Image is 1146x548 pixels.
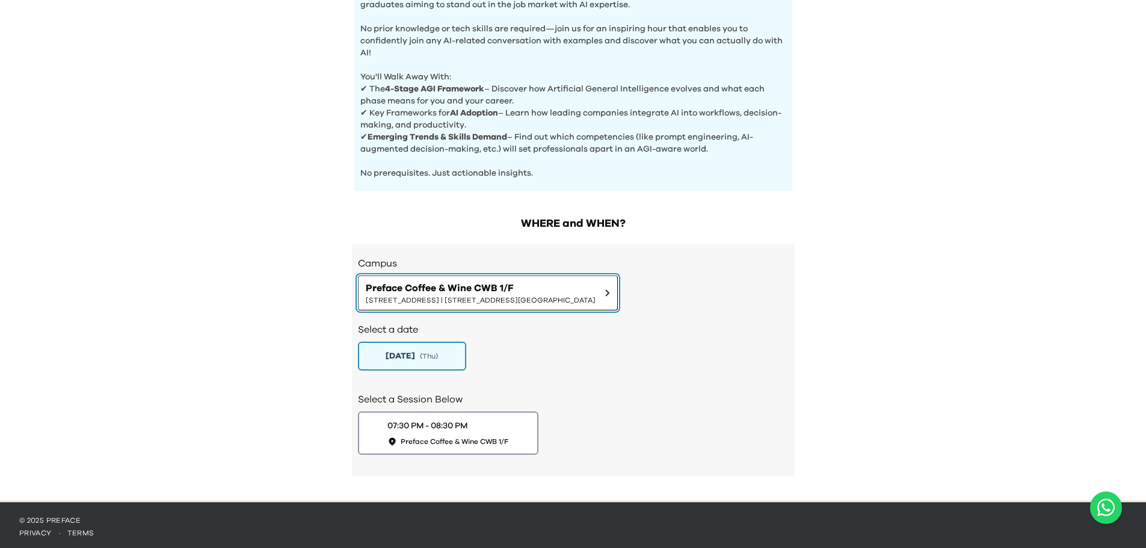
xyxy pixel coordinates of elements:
button: Open WhatsApp chat [1090,491,1122,524]
b: AI Adoption [450,109,498,117]
b: Emerging Trends & Skills Demand [368,133,507,141]
h3: Campus [358,256,789,271]
h2: Select a date [358,322,789,337]
button: [DATE](Thu) [358,342,466,371]
div: 07:30 PM - 08:30 PM [387,420,467,432]
p: No prior knowledge or tech skills are required—join us for an inspiring hour that enables you to ... [360,11,786,59]
p: You'll Walk Away With: [360,59,786,83]
span: ( Thu ) [420,351,438,361]
p: © 2025 Preface [19,516,1127,525]
p: No prerequisites. Just actionable insights. [360,155,786,179]
span: · [52,529,67,537]
a: privacy [19,529,52,537]
span: Preface Coffee & Wine CWB 1/F [366,281,596,295]
a: Chat with us on WhatsApp [1090,491,1122,524]
h2: WHERE and WHEN? [352,215,795,232]
span: Preface Coffee & Wine CWB 1/F [401,437,508,446]
p: ✔ Key Frameworks for – Learn how leading companies integrate AI into workflows, decision-making, ... [360,107,786,131]
b: 4-Stage AGI Framework [385,85,484,93]
button: 07:30 PM - 08:30 PMPreface Coffee & Wine CWB 1/F [358,411,538,455]
p: ✔ The – Discover how Artificial General Intelligence evolves and what each phase means for you an... [360,83,786,107]
button: Preface Coffee & Wine CWB 1/F[STREET_ADDRESS] | [STREET_ADDRESS][GEOGRAPHIC_DATA] [358,276,618,310]
span: [STREET_ADDRESS] | [STREET_ADDRESS][GEOGRAPHIC_DATA] [366,295,596,305]
a: terms [67,529,94,537]
h2: Select a Session Below [358,392,789,407]
span: [DATE] [386,350,415,362]
p: ✔ – Find out which competencies (like prompt engineering, AI-augmented decision-making, etc.) wil... [360,131,786,155]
